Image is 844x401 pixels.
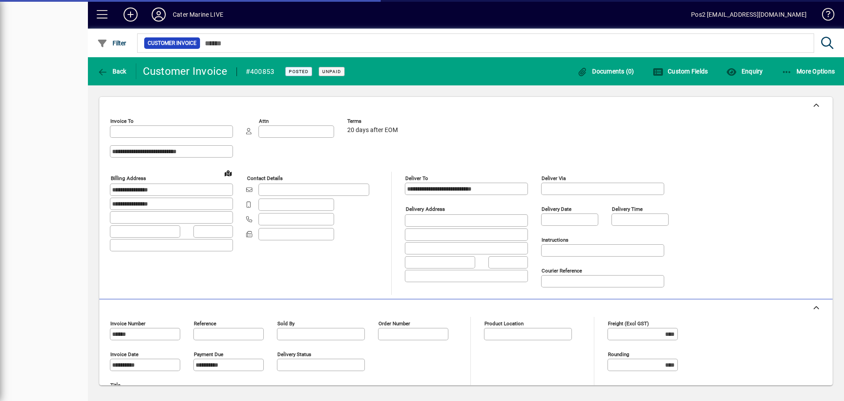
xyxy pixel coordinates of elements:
span: Back [97,68,127,75]
a: View on map [221,166,235,180]
div: #400853 [246,65,275,79]
span: Terms [347,118,400,124]
span: Unpaid [322,69,341,74]
mat-label: Title [110,382,120,388]
button: Enquiry [724,63,765,79]
span: Filter [97,40,127,47]
mat-label: Invoice number [110,320,146,327]
span: Enquiry [726,68,763,75]
mat-label: Freight (excl GST) [608,320,649,327]
span: Documents (0) [577,68,634,75]
span: 20 days after EOM [347,127,398,134]
mat-label: Delivery date [542,206,571,212]
mat-label: Payment due [194,351,223,357]
mat-label: Delivery status [277,351,311,357]
app-page-header-button: Back [88,63,136,79]
mat-label: Deliver To [405,175,428,181]
button: Add [116,7,145,22]
mat-label: Reference [194,320,216,327]
mat-label: Rounding [608,351,629,357]
button: More Options [779,63,837,79]
div: Cater Marine LIVE [173,7,223,22]
span: Posted [289,69,309,74]
button: Documents (0) [575,63,637,79]
div: Customer Invoice [143,64,228,78]
mat-label: Instructions [542,237,568,243]
mat-label: Attn [259,118,269,124]
mat-label: Invoice To [110,118,134,124]
a: Knowledge Base [815,2,833,30]
div: Pos2 [EMAIL_ADDRESS][DOMAIN_NAME] [691,7,807,22]
button: Back [95,63,129,79]
button: Filter [95,35,129,51]
mat-label: Invoice date [110,351,138,357]
mat-label: Order number [378,320,410,327]
mat-label: Product location [484,320,524,327]
mat-label: Delivery time [612,206,643,212]
span: Custom Fields [653,68,708,75]
mat-label: Deliver via [542,175,566,181]
button: Custom Fields [651,63,710,79]
mat-label: Sold by [277,320,295,327]
span: Customer Invoice [148,39,196,48]
mat-label: Courier Reference [542,268,582,274]
button: Profile [145,7,173,22]
span: More Options [782,68,835,75]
